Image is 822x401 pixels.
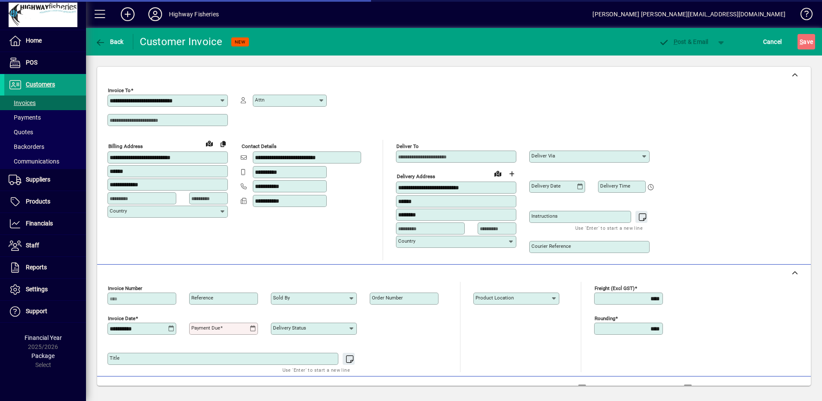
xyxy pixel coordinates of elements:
[282,365,350,375] mat-hint: Use 'Enter' to start a new line
[592,7,785,21] div: [PERSON_NAME] [PERSON_NAME][EMAIL_ADDRESS][DOMAIN_NAME]
[491,167,505,180] a: View on map
[748,381,791,396] button: Product
[26,59,37,66] span: POS
[659,38,709,45] span: ost & Email
[26,81,55,88] span: Customers
[4,139,86,154] a: Backorders
[9,129,33,136] span: Quotes
[4,154,86,169] a: Communications
[26,220,53,227] span: Financials
[26,242,39,249] span: Staff
[191,295,213,301] mat-label: Reference
[114,6,141,22] button: Add
[26,264,47,271] span: Reports
[694,384,744,393] label: Show Cost/Profit
[4,96,86,110] a: Invoices
[531,243,571,249] mat-label: Courier Reference
[9,158,59,165] span: Communications
[674,38,678,45] span: P
[86,34,133,49] app-page-header-button: Back
[110,208,127,214] mat-label: Country
[140,35,223,49] div: Customer Invoice
[531,183,561,189] mat-label: Delivery date
[512,381,563,396] button: Product History
[4,213,86,234] a: Financials
[31,352,55,359] span: Package
[4,279,86,300] a: Settings
[761,34,784,49] button: Cancel
[372,295,403,301] mat-label: Order number
[26,286,48,293] span: Settings
[4,52,86,74] a: POS
[4,169,86,191] a: Suppliers
[797,34,815,49] button: Save
[108,315,135,321] mat-label: Invoice date
[752,382,787,395] span: Product
[4,301,86,322] a: Support
[398,238,415,244] mat-label: Country
[588,384,669,393] label: Show Line Volumes/Weights
[4,191,86,213] a: Products
[25,334,62,341] span: Financial Year
[273,325,306,331] mat-label: Delivery status
[9,114,41,121] span: Payments
[800,38,803,45] span: S
[531,153,555,159] mat-label: Deliver via
[9,143,44,150] span: Backorders
[763,35,782,49] span: Cancel
[4,30,86,52] a: Home
[93,34,126,49] button: Back
[141,6,169,22] button: Profile
[255,97,264,103] mat-label: Attn
[531,213,558,219] mat-label: Instructions
[202,136,216,150] a: View on map
[26,37,42,44] span: Home
[108,87,131,93] mat-label: Invoice To
[26,198,50,205] span: Products
[505,167,518,181] button: Choose address
[595,285,635,291] mat-label: Freight (excl GST)
[575,223,643,233] mat-hint: Use 'Enter' to start a new line
[4,110,86,125] a: Payments
[169,7,219,21] div: Highway Fisheries
[396,143,419,149] mat-label: Deliver To
[800,35,813,49] span: ave
[515,382,559,395] span: Product History
[235,39,245,45] span: NEW
[110,355,120,361] mat-label: Title
[191,325,220,331] mat-label: Payment due
[600,183,630,189] mat-label: Delivery time
[95,38,124,45] span: Back
[108,285,142,291] mat-label: Invoice number
[216,137,230,151] button: Copy to Delivery address
[9,99,36,106] span: Invoices
[654,34,713,49] button: Post & Email
[794,2,811,30] a: Knowledge Base
[273,295,290,301] mat-label: Sold by
[26,308,47,315] span: Support
[595,315,615,321] mat-label: Rounding
[4,125,86,139] a: Quotes
[26,176,50,183] span: Suppliers
[4,235,86,256] a: Staff
[4,257,86,278] a: Reports
[475,295,514,301] mat-label: Product location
